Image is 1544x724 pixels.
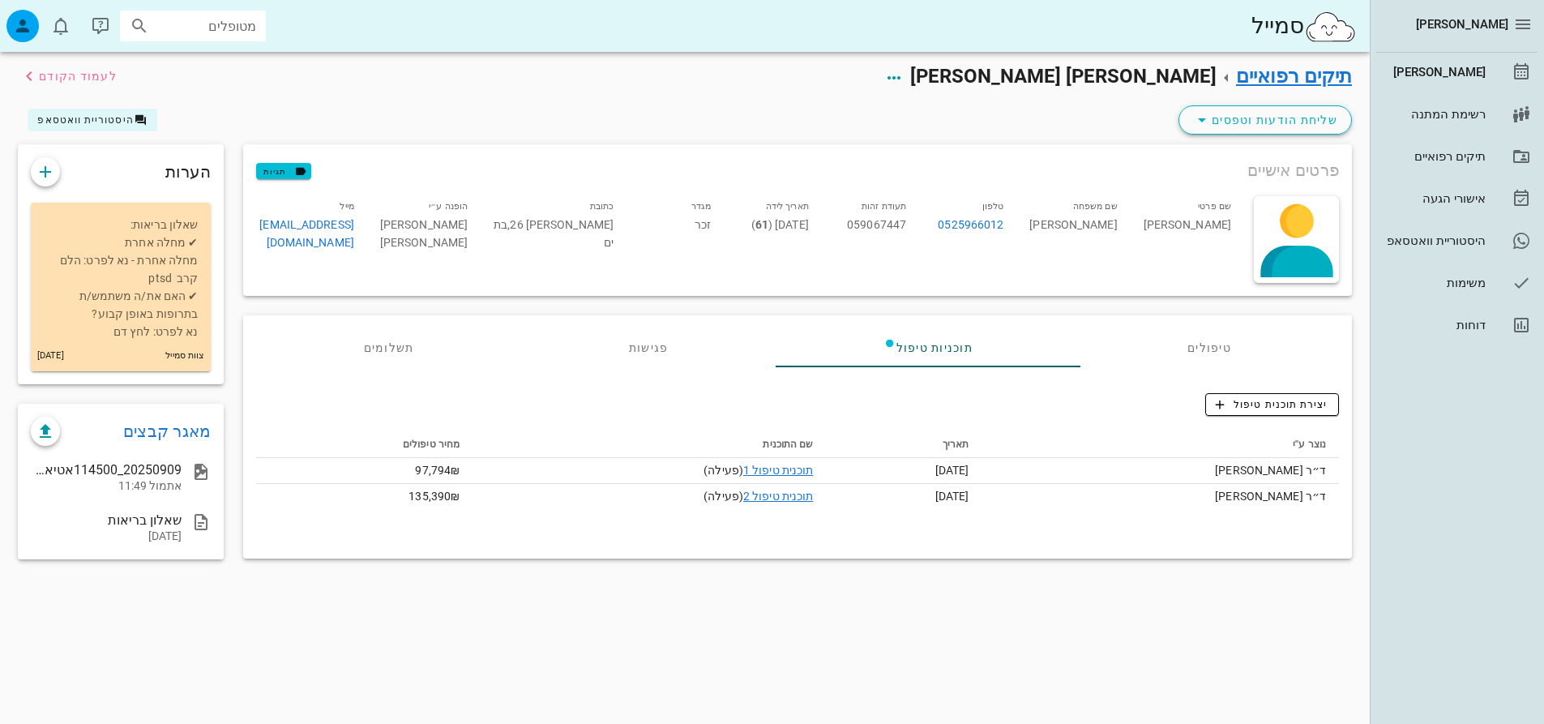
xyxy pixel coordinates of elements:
small: תאריך לידה [766,201,809,212]
span: (פעילה) [704,464,813,477]
span: היסטוריית וואטסאפ [37,114,134,126]
a: משימות [1376,263,1538,302]
div: [PERSON_NAME] [PERSON_NAME] [367,193,481,261]
span: (פעילה) [704,490,813,503]
button: היסטוריית וואטסאפ [28,109,157,131]
span: תשלומים [364,342,414,353]
td: 135,390₪ [256,484,473,510]
span: [PERSON_NAME] 26 [507,218,614,231]
div: [PERSON_NAME] [1383,66,1486,79]
th: מחיר טיפולים [256,432,473,458]
th: תאריך [826,432,982,458]
div: טיפולים [1080,328,1339,367]
div: שאלון בריאות [31,512,182,528]
div: תוכניות טיפול [776,328,1080,367]
a: תוכנית טיפול 1 [743,464,813,477]
a: דוחות [1376,306,1538,345]
div: זכר [627,193,724,261]
img: SmileCloud logo [1304,11,1357,43]
small: צוות סמייל [165,347,204,365]
a: [EMAIL_ADDRESS][DOMAIN_NAME] [259,218,354,249]
div: פגישות [521,328,776,367]
a: רשימת המתנה [1376,95,1538,134]
div: [DATE] [31,529,182,543]
span: שליחת הודעות וטפסים [1192,110,1338,130]
small: טלפון [982,201,1004,212]
small: מייל [340,201,353,212]
span: , [507,218,510,231]
div: אישורי הגעה [1383,192,1486,205]
td: [DATE] [826,484,982,510]
span: [DATE] ( ) [751,218,809,231]
small: מגדר [691,201,711,212]
small: שם משפחה [1073,201,1118,212]
td: 97,794₪ [256,458,473,484]
span: בת ים [494,218,614,249]
small: הופנה ע״י [429,201,468,212]
th: שם התוכנית [473,432,826,458]
small: כתובת [590,201,614,212]
th: נוצר ע"י [982,432,1339,458]
span: [PERSON_NAME] [PERSON_NAME] [910,65,1217,88]
div: הערות [18,144,224,199]
strong: 61 [755,218,768,231]
span: תג [50,15,58,23]
a: תיקים רפואיים [1236,65,1352,88]
td: ד״ר [PERSON_NAME] [982,484,1339,510]
span: פרטים אישיים [1247,157,1339,183]
div: רשימת המתנה [1383,108,1486,121]
div: דוחות [1383,319,1486,332]
a: תיקים רפואיים [1376,137,1538,176]
td: ד״ר [PERSON_NAME] [982,458,1339,484]
button: יצירת תוכנית טיפול [1205,393,1339,416]
span: 059067447 [847,218,906,231]
button: שליחת הודעות וטפסים [1178,105,1352,135]
button: תגיות [256,163,311,179]
div: היסטוריית וואטסאפ [1383,234,1486,247]
small: תעודת זהות [862,201,906,212]
a: היסטוריית וואטסאפ [1376,221,1538,260]
a: [PERSON_NAME] [1376,53,1538,92]
div: אתמול 11:49 [31,479,182,493]
a: אישורי הגעה [1376,179,1538,218]
span: לעמוד הקודם [39,70,118,83]
span: תגיות [263,164,304,178]
td: [DATE] [826,458,982,484]
div: משימות [1383,276,1486,289]
small: שם פרטי [1198,201,1231,212]
div: סמייל [1251,9,1357,44]
div: [PERSON_NAME] [1131,193,1244,261]
a: תוכנית טיפול 2 [743,490,813,503]
a: 0525966012 [938,216,1003,233]
p: שאלון בריאות: ✔ מחלה אחרת מחלה אחרת - נא לפרט: הלם קרב ptsd ✔ האם את/ה משתמש/ת בתרופות באופן קבוע... [44,216,198,341]
div: 20250909_114500אטיאס, [PERSON_NAME] [31,462,182,478]
span: יצירת תוכנית טיפול [1216,397,1328,412]
span: [PERSON_NAME] [1416,17,1508,32]
div: תיקים רפואיים [1383,150,1486,163]
button: לעמוד הקודם [19,62,118,91]
a: מאגר קבצים [123,418,212,444]
div: [PERSON_NAME] [1016,193,1130,261]
small: [DATE] [37,347,64,365]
